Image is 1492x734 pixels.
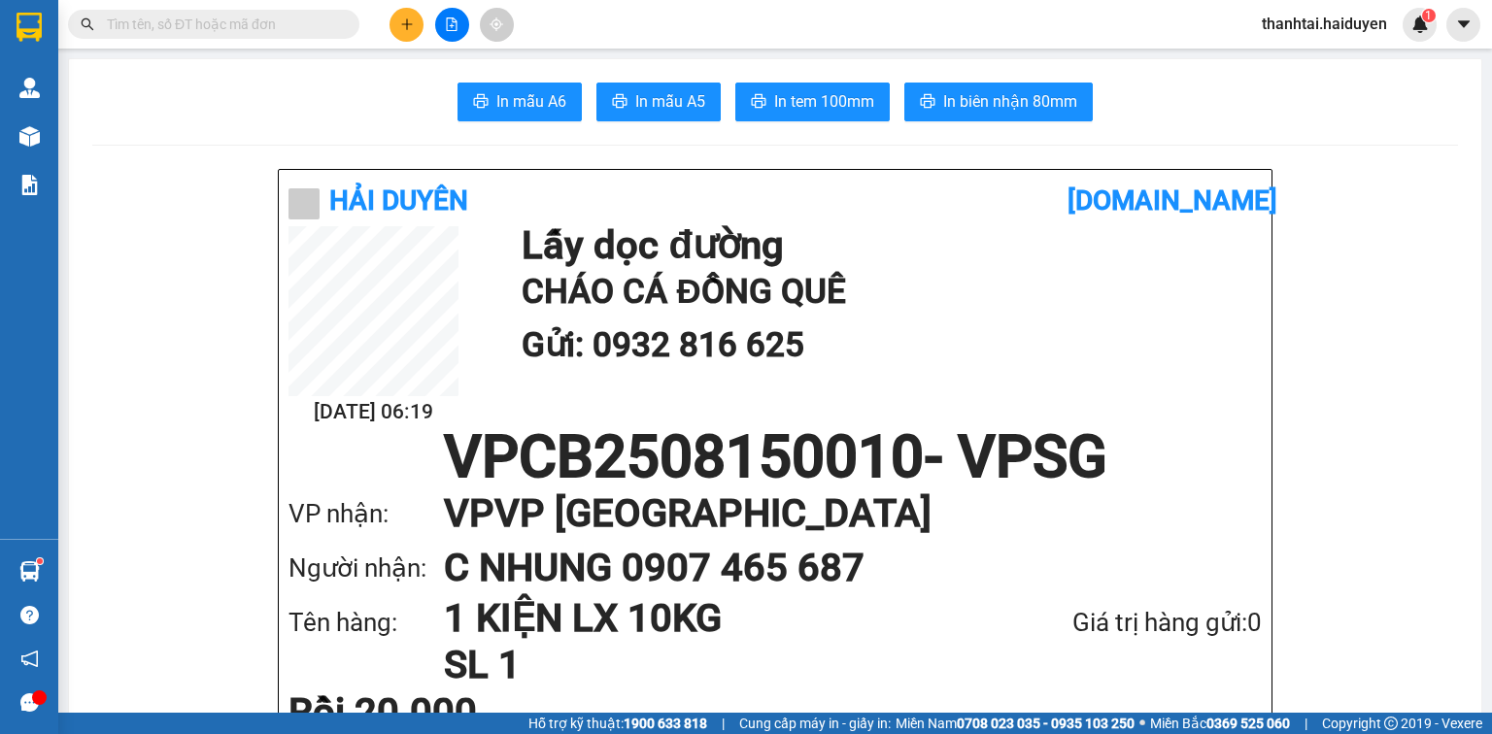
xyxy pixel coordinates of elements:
h1: C NHUNG 0907 465 687 [444,541,1223,595]
span: copyright [1384,717,1398,730]
span: ⚪️ [1139,719,1145,727]
div: Rồi 20.000 [288,693,610,732]
button: caret-down [1446,8,1480,42]
span: printer [920,93,935,112]
span: printer [473,93,489,112]
h1: Gửi: 0932 816 625 [522,318,1252,372]
div: Người nhận: [288,549,444,588]
img: logo-vxr [17,13,42,42]
b: [DOMAIN_NAME] [1068,184,1277,217]
h1: Lấy dọc đường [522,226,1252,265]
button: aim [480,8,514,42]
h1: VP VP [GEOGRAPHIC_DATA] [444,486,1223,541]
button: printerIn biên nhận 80mm [904,83,1093,121]
span: Miền Bắc [1150,713,1290,734]
span: notification [20,650,39,668]
img: warehouse-icon [19,78,40,98]
span: file-add [445,17,458,31]
span: plus [400,17,414,31]
h1: SL 1 [444,642,969,688]
span: thanhtai.haiduyen [1246,12,1403,36]
div: VP nhận: [288,494,444,534]
input: Tìm tên, số ĐT hoặc mã đơn [107,14,336,35]
strong: 1900 633 818 [624,716,707,731]
div: Giá trị hàng gửi: 0 [969,603,1262,643]
span: aim [490,17,503,31]
span: message [20,693,39,712]
strong: 0708 023 035 - 0935 103 250 [957,716,1135,731]
h1: 1 KIỆN LX 10KG [444,595,969,642]
span: In biên nhận 80mm [943,89,1077,114]
span: Miền Nam [896,713,1135,734]
sup: 1 [37,558,43,564]
h2: [DATE] 06:19 [288,396,458,428]
div: Tên hàng: [288,603,444,643]
img: warehouse-icon [19,561,40,582]
button: file-add [435,8,469,42]
span: Cung cấp máy in - giấy in: [739,713,891,734]
span: question-circle [20,606,39,624]
span: | [1305,713,1307,734]
span: In mẫu A6 [496,89,566,114]
span: In tem 100mm [774,89,874,114]
sup: 1 [1422,9,1436,22]
span: caret-down [1455,16,1473,33]
span: In mẫu A5 [635,89,705,114]
img: solution-icon [19,175,40,195]
h2: CHÁO CÁ ĐỒNG QUÊ [522,265,1252,318]
img: icon-new-feature [1411,16,1429,33]
span: search [81,17,94,31]
span: 1 [1425,9,1432,22]
b: Hải Duyên [329,184,468,217]
span: Hỗ trợ kỹ thuật: [528,713,707,734]
strong: 0369 525 060 [1206,716,1290,731]
button: plus [390,8,424,42]
span: printer [751,93,766,112]
span: printer [612,93,627,112]
img: warehouse-icon [19,126,40,147]
span: | [722,713,725,734]
button: printerIn mẫu A5 [596,83,721,121]
button: printerIn tem 100mm [735,83,890,121]
h1: VPCB2508150010 - VPSG [288,428,1262,486]
button: printerIn mẫu A6 [458,83,582,121]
